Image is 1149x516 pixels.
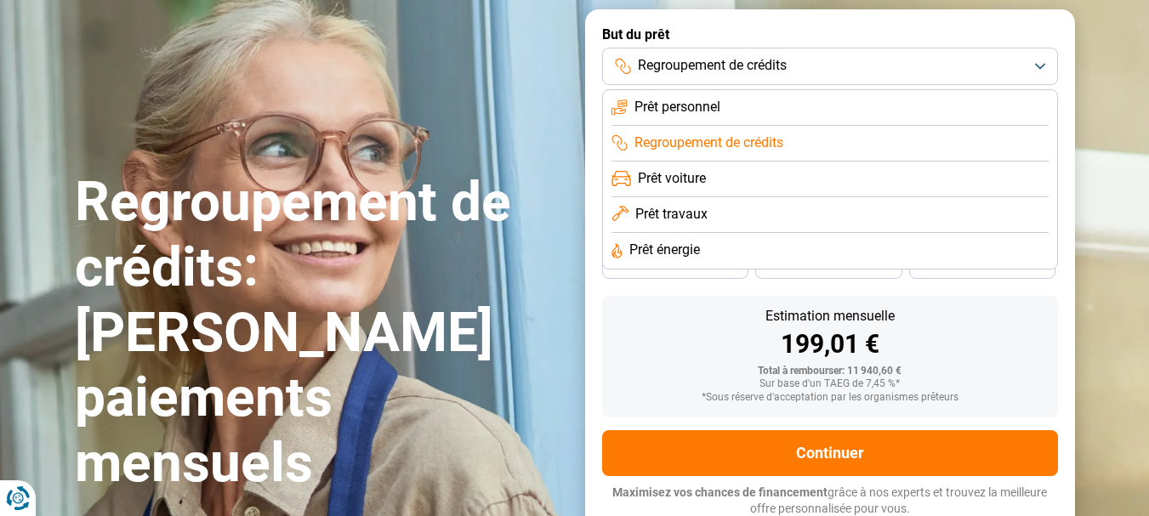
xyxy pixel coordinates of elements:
[616,366,1044,377] div: Total à rembourser: 11 940,60 €
[634,133,783,152] span: Regroupement de crédits
[75,170,565,496] h1: Regroupement de crédits: [PERSON_NAME] paiements mensuels
[616,392,1044,404] div: *Sous réserve d'acceptation par les organismes prêteurs
[635,205,708,224] span: Prêt travaux
[602,26,1058,43] label: But du prêt
[616,332,1044,357] div: 199,01 €
[638,56,787,75] span: Regroupement de crédits
[616,309,1044,323] div: Estimation mensuelle
[612,485,828,499] span: Maximisez vos chances de financement
[634,98,720,116] span: Prêt personnel
[616,378,1044,390] div: Sur base d'un TAEG de 7,45 %*
[657,261,694,271] span: 36 mois
[638,169,706,188] span: Prêt voiture
[810,261,847,271] span: 30 mois
[629,241,700,259] span: Prêt énergie
[964,261,1001,271] span: 24 mois
[602,430,1058,476] button: Continuer
[602,48,1058,85] button: Regroupement de crédits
